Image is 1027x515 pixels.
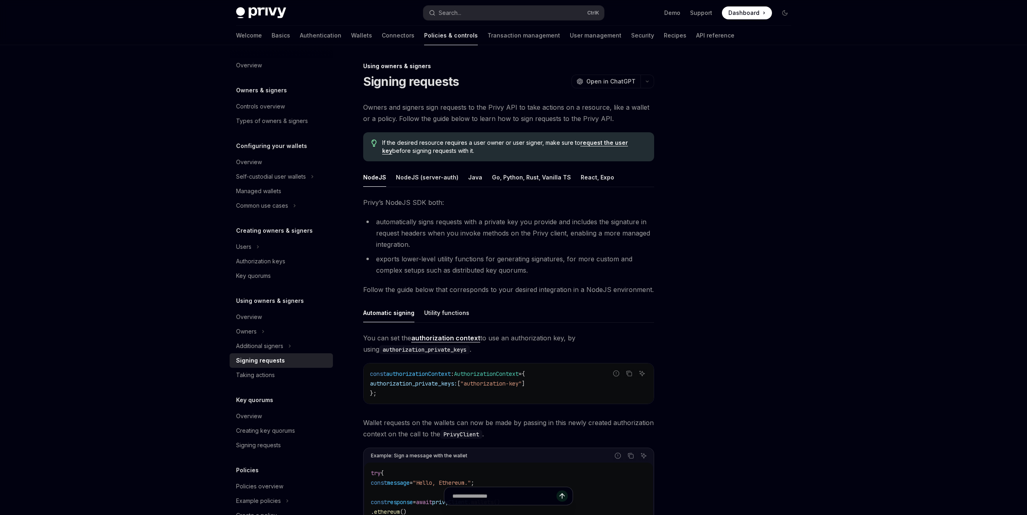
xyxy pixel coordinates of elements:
span: try [371,469,381,477]
span: const [370,370,386,377]
button: Toggle Self-custodial user wallets section [230,169,333,184]
div: Search... [439,8,461,18]
a: User management [570,26,621,45]
button: Open in ChatGPT [571,75,640,88]
span: ; [471,479,474,486]
a: Demo [664,9,680,17]
div: Utility functions [424,303,469,322]
a: authorization context [411,334,480,342]
span: Dashboard [728,9,759,17]
div: Java [468,168,482,187]
button: Toggle Owners section [230,324,333,339]
a: Policies overview [230,479,333,494]
span: ] [522,380,525,387]
code: authorization_private_keys [379,345,470,354]
span: Owners and signers sign requests to the Privy API to take actions on a resource, like a wallet or... [363,102,654,124]
h5: Configuring your wallets [236,141,307,151]
span: authorization_private_keys: [370,380,457,387]
a: Authentication [300,26,341,45]
button: Toggle Common use cases section [230,198,333,213]
div: Example policies [236,496,281,506]
h5: Owners & signers [236,85,287,95]
span: const [371,479,387,486]
button: Report incorrect code [613,450,623,461]
a: Welcome [236,26,262,45]
a: Overview [230,58,333,73]
a: Authorization keys [230,254,333,269]
span: message [387,479,410,486]
a: Taking actions [230,368,333,382]
h5: Creating owners & signers [236,226,313,236]
span: }; [370,390,376,397]
a: Key quorums [230,269,333,283]
img: dark logo [236,7,286,19]
svg: Tip [371,140,377,147]
span: "Hello, Ethereum." [413,479,471,486]
span: authorizationContext [386,370,451,377]
div: Using owners & signers [363,62,654,70]
div: Creating key quorums [236,426,295,436]
a: Security [631,26,654,45]
input: Ask a question... [452,487,556,505]
span: Open in ChatGPT [586,77,636,85]
div: React, Expo [581,168,614,187]
span: { [522,370,525,377]
button: Report incorrect code [611,368,621,379]
div: Types of owners & signers [236,116,308,126]
button: Toggle Example policies section [230,494,333,508]
div: Managed wallets [236,186,281,196]
button: Copy the contents from the code block [625,450,636,461]
div: Example: Sign a message with the wallet [371,450,467,461]
button: Toggle dark mode [778,6,791,19]
div: Owners [236,327,257,336]
div: Common use cases [236,201,288,211]
a: Signing requests [230,353,333,368]
div: NodeJS (server-auth) [396,168,458,187]
button: Toggle Additional signers section [230,339,333,353]
li: automatically signs requests with a private key you provide and includes the signature in request... [363,216,654,250]
code: PrivyClient [440,430,482,439]
div: Key quorums [236,271,271,281]
a: Overview [230,310,333,324]
div: Policies overview [236,482,283,491]
a: Wallets [351,26,372,45]
div: Overview [236,411,262,421]
div: Users [236,242,251,252]
div: Go, Python, Rust, Vanilla TS [492,168,571,187]
div: Signing requests [236,356,285,365]
span: AuthorizationContext [454,370,519,377]
a: Transaction management [487,26,560,45]
div: Overview [236,60,262,70]
button: Open search [423,6,604,20]
div: Additional signers [236,341,283,351]
a: Overview [230,409,333,423]
a: Basics [272,26,290,45]
span: Wallet requests on the wallets can now be made by passing in this newly created authorization con... [363,417,654,440]
a: Creating key quorums [230,423,333,438]
a: Managed wallets [230,184,333,198]
span: : [451,370,454,377]
button: Copy the contents from the code block [624,368,634,379]
div: Taking actions [236,370,275,380]
span: = [410,479,413,486]
a: Recipes [664,26,686,45]
div: Self-custodial user wallets [236,172,306,181]
div: NodeJS [363,168,386,187]
span: Follow the guide below that corresponds to your desired integration in a NodeJS environment. [363,284,654,295]
span: You can set the to use an authorization key, by using . [363,332,654,355]
a: Controls overview [230,99,333,114]
span: "authorization-key" [460,380,522,387]
button: Toggle Users section [230,240,333,254]
button: Ask AI [637,368,647,379]
span: { [381,469,384,477]
span: Privy’s NodeJS SDK both: [363,197,654,208]
span: [ [457,380,460,387]
a: API reference [696,26,734,45]
div: Authorization keys [236,256,285,266]
div: Controls overview [236,102,285,111]
span: Ctrl K [587,10,599,16]
a: Support [690,9,712,17]
span: = [519,370,522,377]
li: exports lower-level utility functions for generating signatures, for more custom and complex setu... [363,253,654,276]
a: Connectors [382,26,414,45]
